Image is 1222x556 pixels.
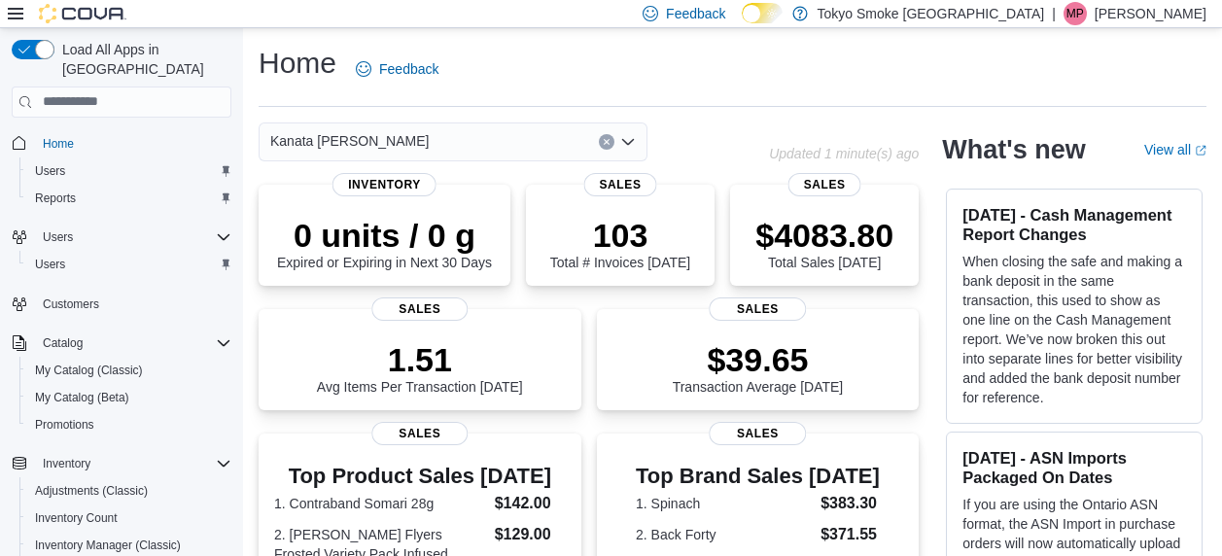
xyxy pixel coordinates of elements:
a: Inventory Count [27,506,125,530]
span: My Catalog (Beta) [27,386,231,409]
button: Reports [19,185,239,212]
p: $4083.80 [755,216,893,255]
span: Home [35,131,231,156]
button: My Catalog (Beta) [19,384,239,411]
button: Users [19,251,239,278]
span: My Catalog (Classic) [35,363,143,378]
a: Users [27,253,73,276]
button: Inventory [4,450,239,477]
span: Sales [584,173,657,196]
span: Users [27,159,231,183]
div: Expired or Expiring in Next 30 Days [277,216,492,270]
span: Users [35,226,231,249]
input: Dark Mode [742,3,783,23]
div: Total Sales [DATE] [755,216,893,270]
p: Updated 1 minute(s) ago [769,146,919,161]
p: 0 units / 0 g [277,216,492,255]
span: Sales [710,297,806,321]
span: Kanata [PERSON_NAME] [270,129,429,153]
span: Inventory Manager (Classic) [35,538,181,553]
a: Reports [27,187,84,210]
button: Open list of options [620,134,636,150]
span: Promotions [27,413,231,436]
span: Inventory Count [27,506,231,530]
a: Promotions [27,413,102,436]
span: Dark Mode [742,23,743,24]
dd: $142.00 [495,492,566,515]
span: Users [35,257,65,272]
span: Catalog [43,335,83,351]
p: $39.65 [673,340,844,379]
dd: $371.55 [820,523,880,546]
a: Adjustments (Classic) [27,479,156,503]
span: Adjustments (Classic) [27,479,231,503]
a: My Catalog (Classic) [27,359,151,382]
span: Home [43,136,74,152]
dd: $383.30 [820,492,880,515]
span: Sales [710,422,806,445]
span: Promotions [35,417,94,433]
h2: What's new [942,134,1085,165]
button: Users [35,226,81,249]
span: Reports [27,187,231,210]
p: Tokyo Smoke [GEOGRAPHIC_DATA] [818,2,1045,25]
span: Users [43,229,73,245]
a: Feedback [348,50,446,88]
span: Reports [35,191,76,206]
a: Users [27,159,73,183]
button: Customers [4,290,239,318]
button: Users [19,157,239,185]
button: My Catalog (Classic) [19,357,239,384]
a: Home [35,132,82,156]
h3: [DATE] - ASN Imports Packaged On Dates [962,448,1186,487]
span: Inventory [35,452,231,475]
h1: Home [259,44,336,83]
button: Catalog [4,330,239,357]
div: Avg Items Per Transaction [DATE] [317,340,523,395]
span: Customers [43,296,99,312]
p: 103 [550,216,690,255]
svg: External link [1195,145,1206,156]
div: Mark Patafie [1064,2,1087,25]
button: Catalog [35,331,90,355]
span: Customers [35,292,231,316]
p: 1.51 [317,340,523,379]
button: Adjustments (Classic) [19,477,239,504]
button: Promotions [19,411,239,438]
span: Sales [788,173,861,196]
span: MP [1066,2,1084,25]
div: Total # Invoices [DATE] [550,216,690,270]
dt: 1. Spinach [636,494,813,513]
p: | [1052,2,1056,25]
a: Customers [35,293,107,316]
button: Users [4,224,239,251]
span: Users [35,163,65,179]
button: Inventory [35,452,98,475]
span: Adjustments (Classic) [35,483,148,499]
button: Inventory Count [19,504,239,532]
button: Home [4,129,239,157]
p: [PERSON_NAME] [1095,2,1206,25]
div: Transaction Average [DATE] [673,340,844,395]
span: Feedback [666,4,725,23]
h3: Top Brand Sales [DATE] [636,465,880,488]
img: Cova [39,4,126,23]
span: Feedback [379,59,438,79]
span: Load All Apps in [GEOGRAPHIC_DATA] [54,40,231,79]
span: Sales [371,422,468,445]
span: Inventory Count [35,510,118,526]
dt: 1. Contraband Somari 28g [274,494,487,513]
a: My Catalog (Beta) [27,386,137,409]
span: Catalog [35,331,231,355]
span: Sales [371,297,468,321]
a: View allExternal link [1144,142,1206,157]
span: My Catalog (Classic) [27,359,231,382]
span: Inventory [43,456,90,471]
h3: [DATE] - Cash Management Report Changes [962,205,1186,244]
dd: $129.00 [495,523,566,546]
span: My Catalog (Beta) [35,390,129,405]
p: When closing the safe and making a bank deposit in the same transaction, this used to show as one... [962,252,1186,407]
h3: Top Product Sales [DATE] [274,465,566,488]
span: Users [27,253,231,276]
button: Clear input [599,134,614,150]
